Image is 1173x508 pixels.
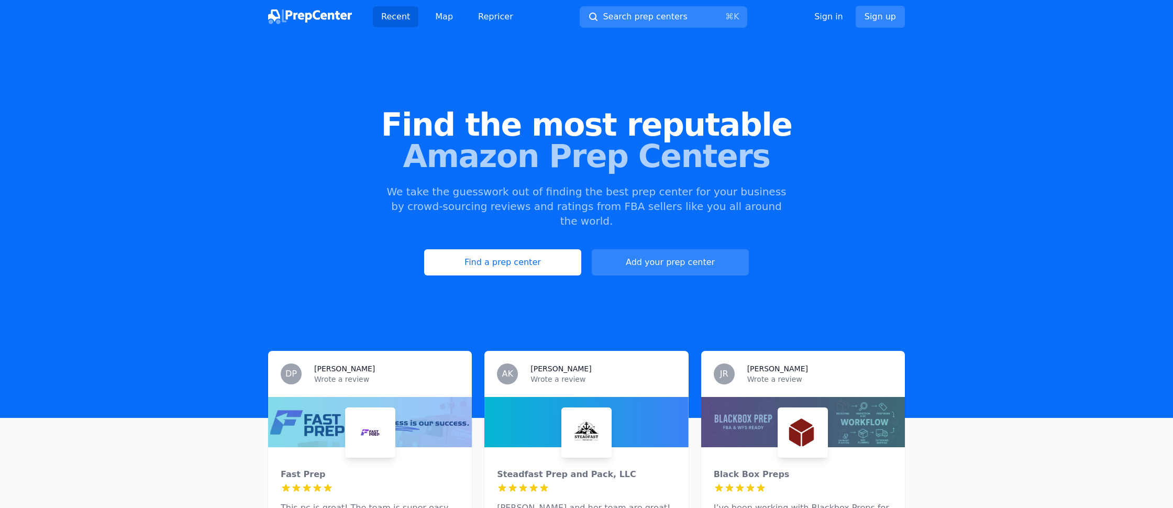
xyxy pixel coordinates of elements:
a: Sign in [814,10,843,23]
h3: [PERSON_NAME] [530,363,591,374]
p: We take the guesswork out of finding the best prep center for your business by crowd-sourcing rev... [385,184,788,228]
div: Black Box Preps [714,468,892,481]
button: Search prep centers⌘K [580,6,747,28]
div: Fast Prep [281,468,459,481]
img: Black Box Preps [780,410,826,456]
span: Search prep centers [603,10,687,23]
span: DP [285,370,297,378]
a: Add your prep center [592,249,749,275]
h3: [PERSON_NAME] [314,363,375,374]
a: Map [427,6,461,27]
h3: [PERSON_NAME] [747,363,808,374]
span: JR [720,370,728,378]
span: Find the most reputable [17,109,1156,140]
kbd: ⌘ [725,12,734,21]
img: Steadfast Prep and Pack, LLC [563,410,610,456]
img: PrepCenter [268,9,352,24]
span: Amazon Prep Centers [17,140,1156,172]
div: Steadfast Prep and Pack, LLC [497,468,676,481]
a: Repricer [470,6,522,27]
p: Wrote a review [530,374,676,384]
a: Find a prep center [424,249,581,275]
a: Recent [373,6,418,27]
span: AK [502,370,513,378]
p: Wrote a review [747,374,892,384]
a: Sign up [856,6,905,28]
img: Fast Prep [347,410,393,456]
kbd: K [734,12,739,21]
p: Wrote a review [314,374,459,384]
